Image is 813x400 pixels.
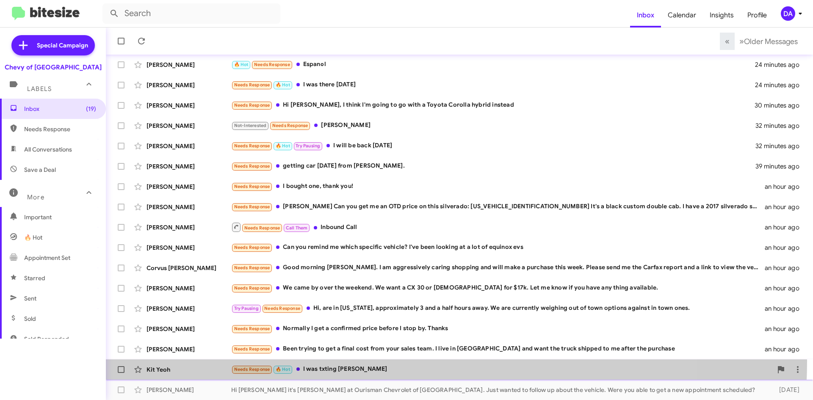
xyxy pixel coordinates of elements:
[27,193,44,201] span: More
[231,182,765,191] div: I bought one, thank you!
[231,263,765,273] div: Good morning [PERSON_NAME]. I am aggressively caring shopping and will make a purchase this week....
[147,284,231,292] div: [PERSON_NAME]
[5,63,102,72] div: Chevy of [GEOGRAPHIC_DATA]
[766,386,806,394] div: [DATE]
[276,82,290,88] span: 🔥 Hot
[234,326,270,331] span: Needs Response
[755,142,806,150] div: 32 minutes ago
[147,162,231,171] div: [PERSON_NAME]
[254,62,290,67] span: Needs Response
[147,101,231,110] div: [PERSON_NAME]
[234,245,270,250] span: Needs Response
[147,304,231,313] div: [PERSON_NAME]
[147,365,231,374] div: Kit Yeoh
[147,264,231,272] div: Corvus [PERSON_NAME]
[24,254,70,262] span: Appointment Set
[24,213,96,221] span: Important
[24,125,96,133] span: Needs Response
[765,284,806,292] div: an hour ago
[755,61,806,69] div: 24 minutes ago
[774,6,804,21] button: DA
[231,121,755,130] div: [PERSON_NAME]
[276,367,290,372] span: 🔥 Hot
[231,100,755,110] div: Hi [PERSON_NAME], I think I'm going to go with a Toyota Corolla hybrid instead
[244,225,280,231] span: Needs Response
[86,105,96,113] span: (19)
[24,274,45,282] span: Starred
[234,306,259,311] span: Try Pausing
[147,243,231,252] div: [PERSON_NAME]
[755,162,806,171] div: 39 minutes ago
[231,202,765,212] div: [PERSON_NAME] Can you get me an OTD price on this silverado: [US_VEHICLE_IDENTIFICATION_NUMBER] I...
[234,346,270,352] span: Needs Response
[231,161,755,171] div: getting car [DATE] from [PERSON_NAME].
[744,37,798,46] span: Older Messages
[231,364,772,374] div: I was txting [PERSON_NAME]
[102,3,280,24] input: Search
[755,81,806,89] div: 24 minutes ago
[755,101,806,110] div: 30 minutes ago
[264,306,300,311] span: Needs Response
[147,182,231,191] div: [PERSON_NAME]
[630,3,661,28] span: Inbox
[147,223,231,232] div: [PERSON_NAME]
[231,222,765,232] div: Inbound Call
[234,367,270,372] span: Needs Response
[765,304,806,313] div: an hour ago
[231,80,755,90] div: I was there [DATE]
[24,335,69,343] span: Sold Responded
[231,283,765,293] div: We came by over the weekend. We want a CX 30 or [DEMOGRAPHIC_DATA] for $17k. Let me know if you h...
[765,264,806,272] div: an hour ago
[37,41,88,50] span: Special Campaign
[11,35,95,55] a: Special Campaign
[234,184,270,189] span: Needs Response
[234,62,249,67] span: 🔥 Hot
[234,143,270,149] span: Needs Response
[231,386,766,394] div: Hi [PERSON_NAME] it's [PERSON_NAME] at Ourisman Chevrolet of [GEOGRAPHIC_DATA]. Just wanted to fo...
[720,33,735,50] button: Previous
[24,145,72,154] span: All Conversations
[741,3,774,28] a: Profile
[234,285,270,291] span: Needs Response
[720,33,803,50] nav: Page navigation example
[276,143,290,149] span: 🔥 Hot
[24,294,36,303] span: Sent
[765,203,806,211] div: an hour ago
[781,6,795,21] div: DA
[234,204,270,210] span: Needs Response
[765,182,806,191] div: an hour ago
[296,143,320,149] span: Try Pausing
[147,325,231,333] div: [PERSON_NAME]
[755,121,806,130] div: 32 minutes ago
[27,85,52,93] span: Labels
[765,243,806,252] div: an hour ago
[24,105,96,113] span: Inbox
[765,325,806,333] div: an hour ago
[147,386,231,394] div: [PERSON_NAME]
[765,345,806,353] div: an hour ago
[147,121,231,130] div: [PERSON_NAME]
[24,166,56,174] span: Save a Deal
[234,102,270,108] span: Needs Response
[234,82,270,88] span: Needs Response
[147,81,231,89] div: [PERSON_NAME]
[272,123,308,128] span: Needs Response
[234,265,270,270] span: Needs Response
[231,243,765,252] div: Can you remind me which specific vehicle? I've been looking at a lot of equinox evs
[286,225,308,231] span: Call Them
[734,33,803,50] button: Next
[231,60,755,69] div: Espanol
[739,36,744,47] span: »
[231,344,765,354] div: Been trying to get a final cost from your sales team. I live in [GEOGRAPHIC_DATA] and want the tr...
[661,3,703,28] a: Calendar
[147,345,231,353] div: [PERSON_NAME]
[147,142,231,150] div: [PERSON_NAME]
[24,314,36,323] span: Sold
[234,123,267,128] span: Not-Interested
[231,303,765,313] div: Hi, are in [US_STATE], approximately 3 and a half hours away. We are currently weighing out of to...
[703,3,741,28] a: Insights
[147,61,231,69] div: [PERSON_NAME]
